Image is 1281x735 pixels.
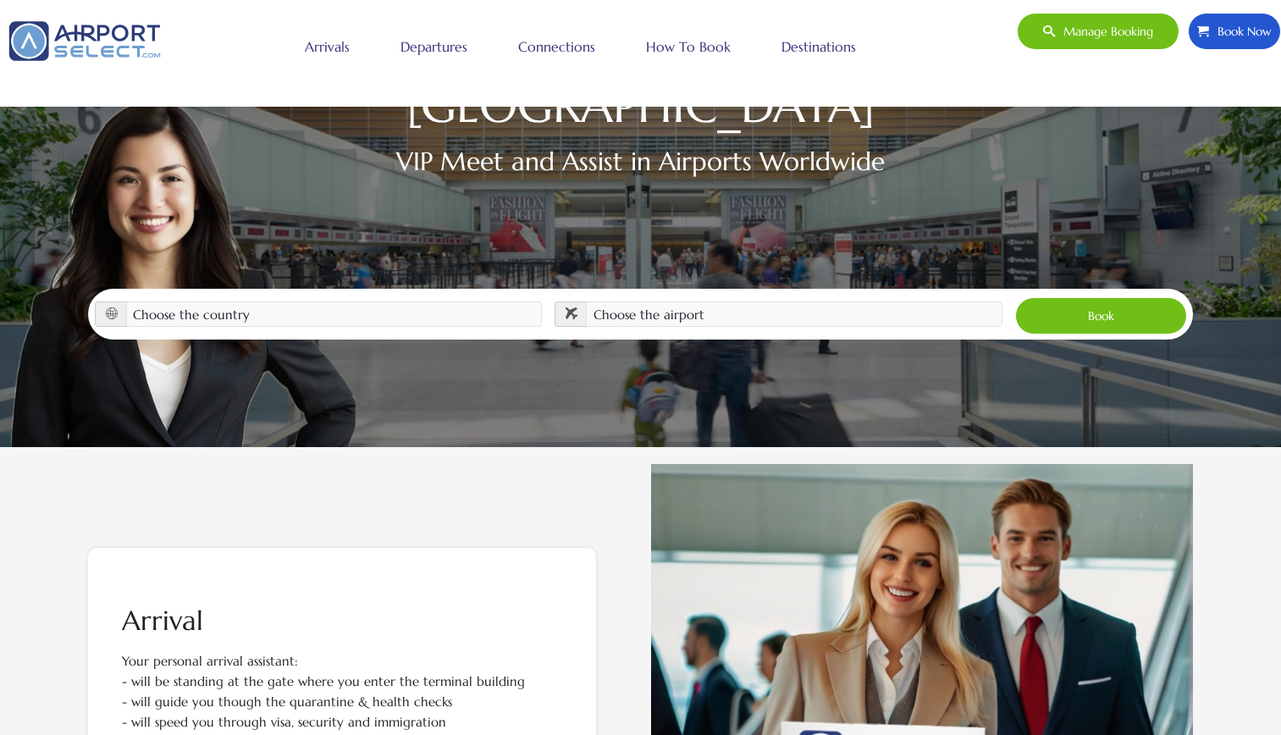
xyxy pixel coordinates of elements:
[396,25,472,68] a: Departures
[642,25,735,68] a: How to book
[1017,13,1179,50] a: Manage booking
[1015,297,1187,334] button: Book
[122,607,562,634] h2: Arrival
[88,47,1193,125] h1: [GEOGRAPHIC_DATA], [GEOGRAPHIC_DATA], [GEOGRAPHIC_DATA]
[1209,14,1272,49] span: Book Now
[301,25,354,68] a: Arrivals
[1188,13,1281,50] a: Book Now
[777,25,860,68] a: Destinations
[122,651,562,712] p: Your personal arrival assistant: - will be standing at the gate where you enter the terminal buil...
[514,25,599,68] a: Connections
[1055,14,1153,49] span: Manage booking
[88,142,1193,180] h2: VIP Meet and Assist in Airports Worldwide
